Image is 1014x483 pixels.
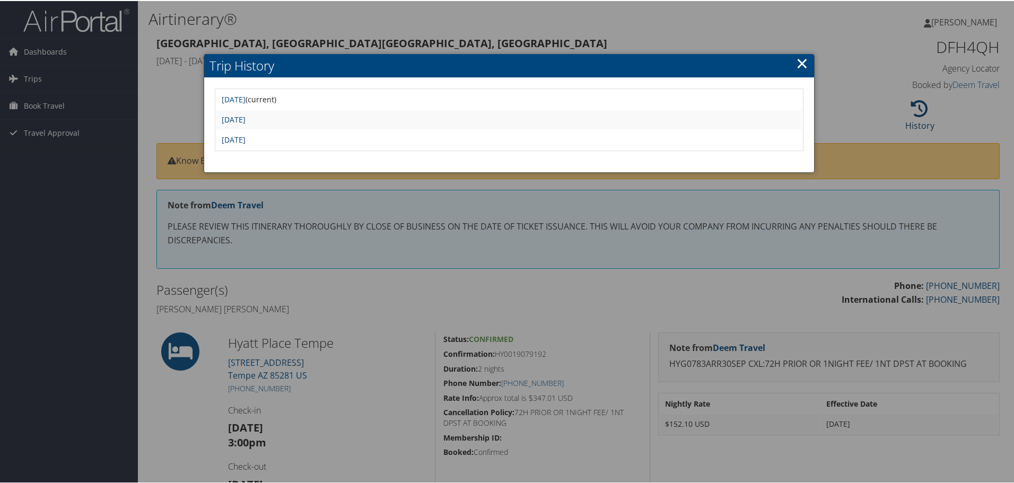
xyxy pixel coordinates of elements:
a: [DATE] [222,93,246,103]
a: [DATE] [222,134,246,144]
a: × [796,51,808,73]
h2: Trip History [204,53,814,76]
a: [DATE] [222,113,246,124]
td: (current) [216,89,802,108]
